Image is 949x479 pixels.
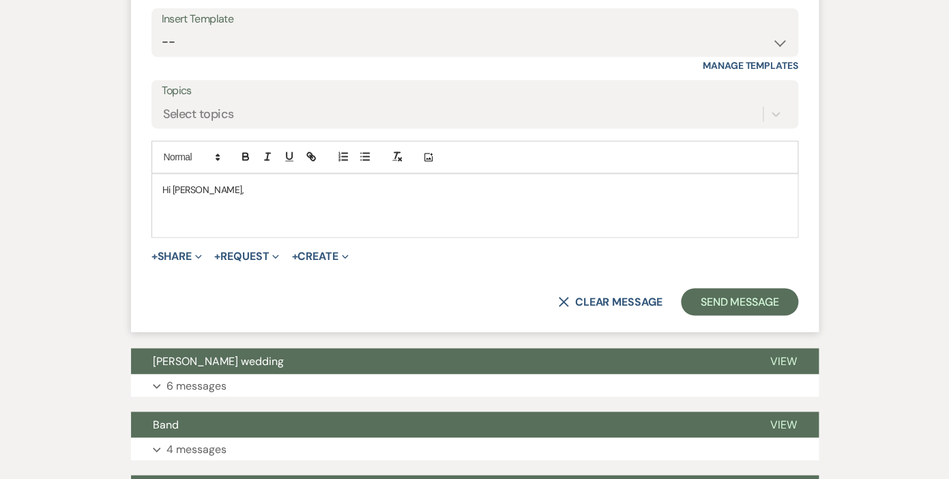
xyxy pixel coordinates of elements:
button: [PERSON_NAME] wedding [131,348,748,374]
p: Hi [PERSON_NAME], [162,182,787,197]
a: Manage Templates [703,59,798,72]
div: Insert Template [162,10,788,29]
p: 6 messages [166,377,227,394]
button: Request [214,251,279,262]
span: + [151,251,158,262]
button: Share [151,251,203,262]
span: + [291,251,297,262]
span: View [770,353,797,368]
button: Band [131,411,748,437]
div: Select topics [163,105,234,124]
button: View [748,411,819,437]
button: 4 messages [131,437,819,461]
span: Band [153,417,179,431]
button: 6 messages [131,374,819,397]
span: [PERSON_NAME] wedding [153,353,284,368]
button: View [748,348,819,374]
button: Create [291,251,348,262]
label: Topics [162,81,788,101]
span: + [214,251,220,262]
span: View [770,417,797,431]
button: Clear message [558,296,662,307]
button: Send Message [681,288,798,315]
p: 4 messages [166,440,227,458]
